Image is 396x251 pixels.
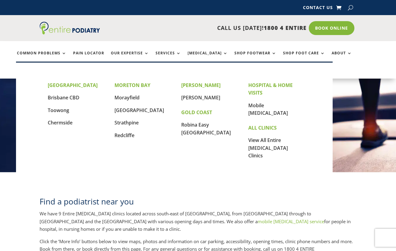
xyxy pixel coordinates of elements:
a: Robina Easy [GEOGRAPHIC_DATA] [181,121,231,136]
strong: MORETON BAY [114,82,150,88]
a: Toowong [47,107,69,114]
a: Entire Podiatry [40,30,100,36]
a: Redcliffe [114,132,134,139]
a: Chermside [47,119,72,126]
a: Book Online [309,21,354,35]
a: Our Expertise [111,51,149,64]
a: Common Problems [17,51,66,64]
a: Shop Foot Care [283,51,325,64]
a: Strathpine [114,119,139,126]
p: CALL US [DATE]! [111,24,307,32]
span: 1800 4 ENTIRE [264,24,307,31]
h2: Find a podiatrist near you [40,196,356,210]
a: Shop Footwear [234,51,276,64]
a: Contact Us [303,5,333,12]
a: View All Entire [MEDICAL_DATA] Clinics [248,137,288,159]
a: About [332,51,352,64]
a: Brisbane CBD [47,94,79,101]
a: [PERSON_NAME] [181,94,220,101]
a: [MEDICAL_DATA] [188,51,228,64]
a: Pain Locator [73,51,104,64]
a: Mobile [MEDICAL_DATA] [248,102,288,117]
strong: HOSPITAL & HOME VISITS [248,82,292,96]
p: We have 9 Entire [MEDICAL_DATA] clinics located across south-east of [GEOGRAPHIC_DATA], from [GEO... [40,210,356,238]
strong: ALL CLINICS [248,124,276,131]
a: [GEOGRAPHIC_DATA] [114,107,164,114]
a: Morayfield [114,94,140,101]
img: logo (1) [40,22,100,34]
strong: [PERSON_NAME] [181,82,221,88]
strong: GOLD COAST [181,109,212,116]
a: Services [156,51,181,64]
strong: [GEOGRAPHIC_DATA] [47,82,97,88]
a: mobile [MEDICAL_DATA] service [258,218,324,224]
